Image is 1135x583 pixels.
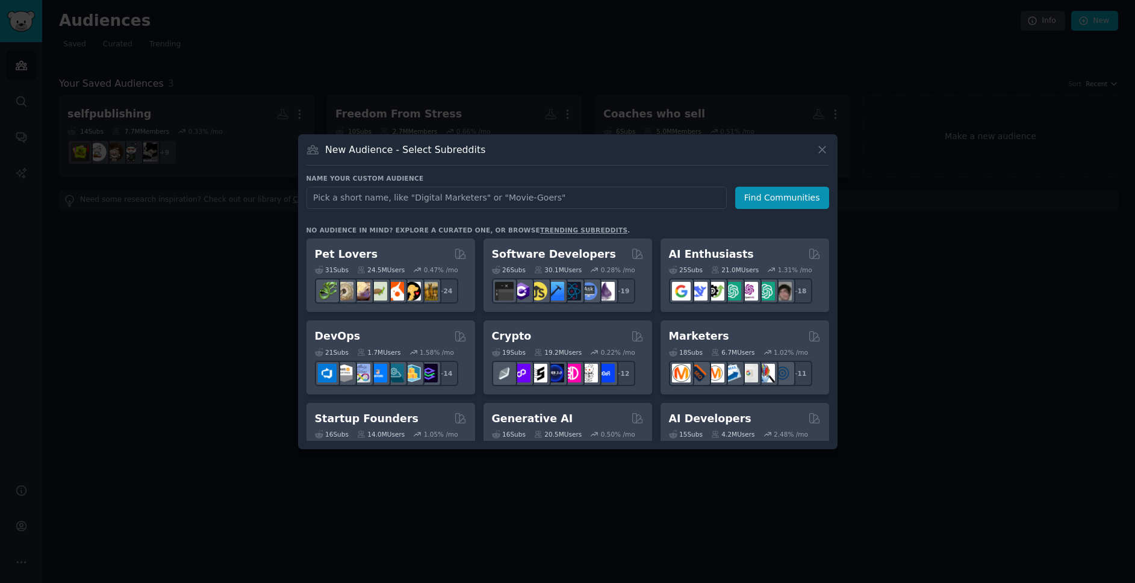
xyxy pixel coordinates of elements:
[787,361,812,386] div: + 11
[774,430,808,438] div: 2.48 % /mo
[433,278,458,304] div: + 24
[689,282,707,301] img: DeepSeek
[540,226,627,234] a: trending subreddits
[601,348,635,357] div: 0.22 % /mo
[529,364,547,382] img: ethstaker
[352,282,370,301] img: leopardgeckos
[739,282,758,301] img: OpenAIDev
[402,364,421,382] img: aws_cdk
[601,266,635,274] div: 0.28 % /mo
[735,187,829,209] button: Find Communities
[315,329,361,344] h2: DevOps
[424,430,458,438] div: 1.05 % /mo
[706,364,724,382] img: AskMarketing
[306,174,829,182] h3: Name your custom audience
[306,226,630,234] div: No audience in mind? Explore a curated one, or browse .
[774,348,808,357] div: 1.02 % /mo
[368,364,387,382] img: DevOpsLinks
[562,364,581,382] img: defiblockchain
[424,266,458,274] div: 0.47 % /mo
[669,266,703,274] div: 25 Sub s
[739,364,758,382] img: googleads
[492,329,532,344] h2: Crypto
[315,348,349,357] div: 21 Sub s
[723,364,741,382] img: Emailmarketing
[357,430,405,438] div: 14.0M Users
[352,364,370,382] img: Docker_DevOps
[672,364,691,382] img: content_marketing
[318,364,337,382] img: azuredevops
[512,282,530,301] img: csharp
[669,348,703,357] div: 18 Sub s
[492,430,526,438] div: 16 Sub s
[669,430,703,438] div: 15 Sub s
[529,282,547,301] img: learnjavascript
[562,282,581,301] img: reactnative
[778,266,812,274] div: 1.31 % /mo
[596,364,615,382] img: defi_
[534,348,582,357] div: 19.2M Users
[546,282,564,301] img: iOSProgramming
[596,282,615,301] img: elixir
[335,282,353,301] img: ballpython
[669,247,754,262] h2: AI Enthusiasts
[492,411,573,426] h2: Generative AI
[385,282,404,301] img: cockatiel
[357,266,405,274] div: 24.5M Users
[512,364,530,382] img: 0xPolygon
[756,364,775,382] img: MarketingResearch
[495,364,514,382] img: ethfinance
[385,364,404,382] img: platformengineering
[610,278,635,304] div: + 19
[579,282,598,301] img: AskComputerScience
[711,430,755,438] div: 4.2M Users
[610,361,635,386] div: + 12
[579,364,598,382] img: CryptoNews
[318,282,337,301] img: herpetology
[492,247,616,262] h2: Software Developers
[315,247,378,262] h2: Pet Lovers
[756,282,775,301] img: chatgpt_prompts_
[495,282,514,301] img: software
[325,143,485,156] h3: New Audience - Select Subreddits
[492,266,526,274] div: 26 Sub s
[315,430,349,438] div: 16 Sub s
[306,187,727,209] input: Pick a short name, like "Digital Marketers" or "Movie-Goers"
[419,364,438,382] img: PlatformEngineers
[534,430,582,438] div: 20.5M Users
[433,361,458,386] div: + 14
[706,282,724,301] img: AItoolsCatalog
[315,411,418,426] h2: Startup Founders
[419,282,438,301] img: dogbreed
[669,329,729,344] h2: Marketers
[711,348,755,357] div: 6.7M Users
[492,348,526,357] div: 19 Sub s
[420,348,454,357] div: 1.58 % /mo
[672,282,691,301] img: GoogleGeminiAI
[402,282,421,301] img: PetAdvice
[357,348,401,357] div: 1.7M Users
[723,282,741,301] img: chatgpt_promptDesign
[773,282,792,301] img: ArtificalIntelligence
[534,266,582,274] div: 30.1M Users
[689,364,707,382] img: bigseo
[669,411,751,426] h2: AI Developers
[601,430,635,438] div: 0.50 % /mo
[368,282,387,301] img: turtle
[546,364,564,382] img: web3
[787,278,812,304] div: + 18
[315,266,349,274] div: 31 Sub s
[335,364,353,382] img: AWS_Certified_Experts
[711,266,759,274] div: 21.0M Users
[773,364,792,382] img: OnlineMarketing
